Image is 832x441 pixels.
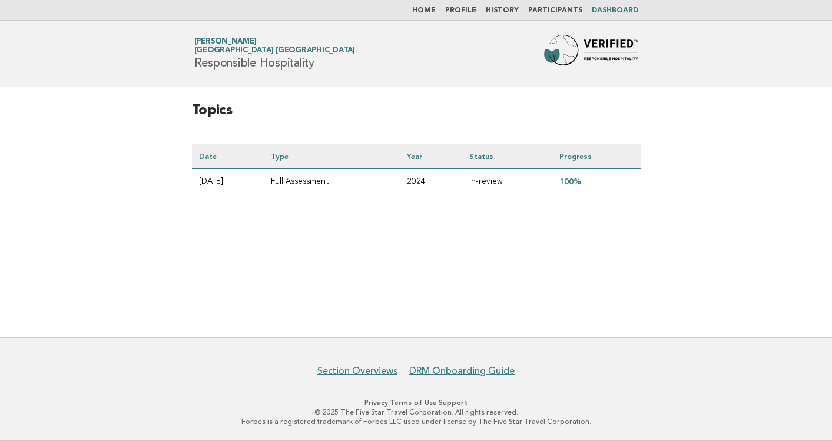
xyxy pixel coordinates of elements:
[544,35,638,72] img: Forbes Travel Guide
[412,7,436,14] a: Home
[264,169,400,195] td: Full Assessment
[56,407,777,417] p: © 2025 The Five Star Travel Corporation. All rights reserved.
[462,169,552,195] td: In-review
[486,7,519,14] a: History
[194,38,355,69] h1: Responsible Hospitality
[552,144,640,169] th: Progress
[400,169,462,195] td: 2024
[194,47,355,55] span: [GEOGRAPHIC_DATA] [GEOGRAPHIC_DATA]
[192,101,641,130] h2: Topics
[192,169,264,195] td: [DATE]
[56,398,777,407] p: · ·
[528,7,582,14] a: Participants
[56,417,777,426] p: Forbes is a registered trademark of Forbes LLC used under license by The Five Star Travel Corpora...
[445,7,476,14] a: Profile
[439,399,468,407] a: Support
[559,177,581,186] a: 100%
[364,399,388,407] a: Privacy
[462,144,552,169] th: Status
[194,38,355,54] a: [PERSON_NAME][GEOGRAPHIC_DATA] [GEOGRAPHIC_DATA]
[592,7,638,14] a: Dashboard
[317,365,397,377] a: Section Overviews
[400,144,462,169] th: Year
[409,365,515,377] a: DRM Onboarding Guide
[390,399,437,407] a: Terms of Use
[192,144,264,169] th: Date
[264,144,400,169] th: Type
